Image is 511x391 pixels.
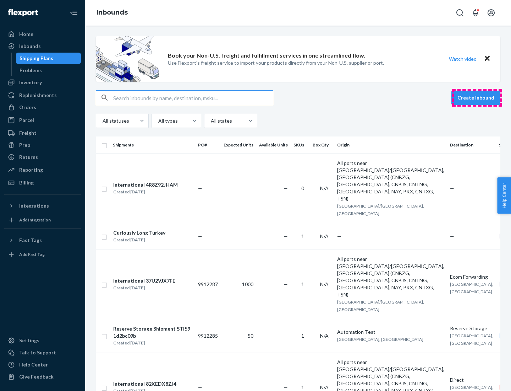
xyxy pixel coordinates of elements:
div: Add Integration [19,217,51,223]
a: Returns [4,151,81,163]
div: Created [DATE] [113,339,192,347]
button: Integrations [4,200,81,211]
th: Shipments [110,136,195,154]
button: Open account menu [484,6,498,20]
button: Open Search Box [453,6,467,20]
div: Inventory [19,79,42,86]
span: — [284,233,288,239]
div: Created [DATE] [113,236,165,243]
div: Problems [20,67,42,74]
span: N/A [320,384,329,390]
div: Created [DATE] [113,284,175,291]
div: Add Fast Tag [19,251,45,257]
input: All statuses [102,117,103,124]
th: Box Qty [310,136,334,154]
div: International 37U2VJX7FE [113,277,175,284]
th: SKUs [291,136,310,154]
ol: breadcrumbs [91,2,133,23]
div: Integrations [19,202,49,209]
div: Fast Tags [19,237,42,244]
div: Automation Test [337,328,444,336]
a: Prep [4,139,81,151]
input: All states [210,117,211,124]
a: Freight [4,127,81,139]
span: 1 [301,281,304,287]
div: Settings [19,337,39,344]
a: Billing [4,177,81,188]
button: Help Center [497,177,511,214]
input: Search inbounds by name, destination, msku... [113,91,273,105]
button: Close Navigation [67,6,81,20]
div: Reserve Storage Shipment STI591d2bc09b [113,325,192,339]
p: Use Flexport’s freight service to import your products directly from your Non-U.S. supplier or port. [168,59,384,66]
a: Add Fast Tag [4,249,81,260]
a: Orders [4,102,81,113]
a: Reporting [4,164,81,176]
span: — [198,233,202,239]
th: PO# [195,136,221,154]
a: Parcel [4,114,81,126]
div: Give Feedback [19,373,54,380]
span: — [337,233,341,239]
a: Help Center [4,359,81,370]
a: Inbounds [97,9,128,16]
button: Create inbound [451,91,500,105]
div: Reserve Storage [450,325,493,332]
span: — [450,185,454,191]
div: All ports near [GEOGRAPHIC_DATA]/[GEOGRAPHIC_DATA], [GEOGRAPHIC_DATA] (CNBZG, [GEOGRAPHIC_DATA], ... [337,256,444,298]
a: Problems [16,65,81,76]
span: 1000 [242,281,253,287]
a: Replenishments [4,90,81,101]
div: International 82XEDX8ZJ4 [113,380,176,387]
button: Watch video [444,54,481,64]
span: — [450,233,454,239]
span: — [284,281,288,287]
th: Available Units [256,136,291,154]
td: 9912285 [195,319,221,353]
th: Expected Units [221,136,256,154]
span: N/A [320,281,329,287]
button: Close [483,54,492,64]
div: Curiously Long Turkey [113,229,165,236]
a: Talk to Support [4,347,81,358]
span: [GEOGRAPHIC_DATA]/[GEOGRAPHIC_DATA], [GEOGRAPHIC_DATA] [337,299,424,312]
div: Shipping Plans [20,55,53,62]
div: Inbounds [19,43,41,50]
div: Billing [19,179,34,186]
div: Home [19,31,33,38]
span: N/A [320,233,329,239]
div: Help Center [19,361,48,368]
a: Inbounds [4,41,81,52]
a: Home [4,28,81,40]
span: — [198,185,202,191]
span: 50 [248,333,253,339]
span: — [198,384,202,390]
div: Orders [19,104,36,111]
div: Returns [19,154,38,161]
div: Created [DATE] [113,188,178,195]
th: Destination [447,136,496,154]
span: 1 [301,333,304,339]
div: All ports near [GEOGRAPHIC_DATA]/[GEOGRAPHIC_DATA], [GEOGRAPHIC_DATA] (CNBZG, [GEOGRAPHIC_DATA], ... [337,160,444,202]
div: Parcel [19,117,34,124]
img: Flexport logo [8,9,38,16]
span: — [284,384,288,390]
div: Prep [19,141,30,149]
a: Settings [4,335,81,346]
span: [GEOGRAPHIC_DATA]/[GEOGRAPHIC_DATA], [GEOGRAPHIC_DATA] [337,203,424,216]
span: 0 [301,185,304,191]
div: Ecom Forwarding [450,273,493,280]
div: Reporting [19,166,43,173]
span: [GEOGRAPHIC_DATA], [GEOGRAPHIC_DATA] [450,282,493,294]
p: Book your Non-U.S. freight and fulfillment services in one streamlined flow. [168,52,365,60]
span: N/A [320,333,329,339]
button: Open notifications [468,6,483,20]
span: — [284,333,288,339]
a: Add Integration [4,214,81,226]
button: Give Feedback [4,371,81,382]
a: Inventory [4,77,81,88]
div: Talk to Support [19,349,56,356]
span: N/A [320,185,329,191]
td: 9912287 [195,250,221,319]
